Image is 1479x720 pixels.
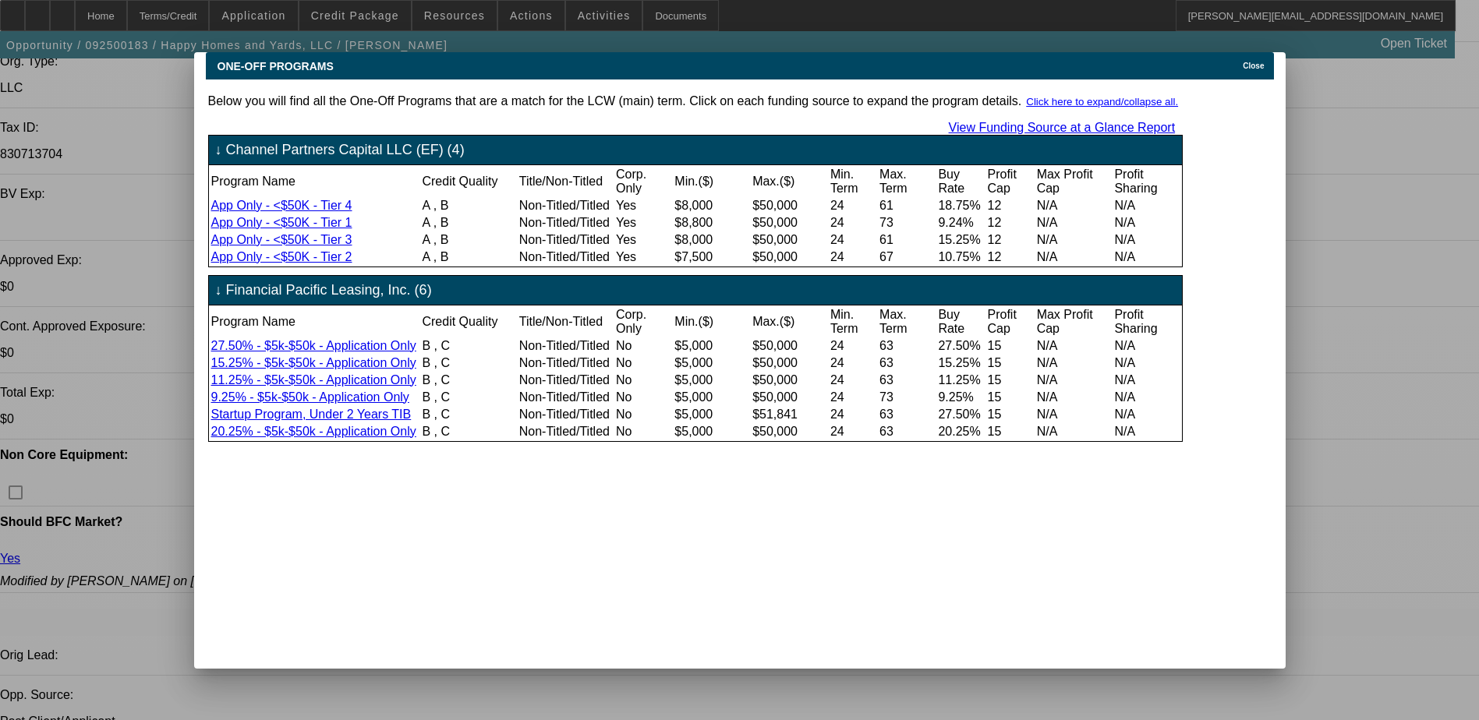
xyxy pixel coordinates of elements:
td: Program Name [211,167,420,196]
td: 12 [987,232,1035,248]
td: 15 [987,390,1035,405]
a: 15.25% - $5k-$50k - Application Only [211,356,416,369]
td: Max. Term [879,307,936,337]
a: App Only - <$50K - Tier 3 [211,233,352,246]
td: Title/Non-Titled [518,167,614,196]
td: $5,000 [674,407,750,422]
td: $5,000 [674,355,750,371]
td: No [615,355,672,371]
td: 15.25% [937,355,985,371]
td: N/A [1113,355,1180,371]
span: C [441,339,451,352]
td: Non-Titled/Titled [518,232,614,248]
span: , [433,199,437,212]
td: Buy Rate [937,167,985,196]
td: 12 [987,249,1035,265]
td: Non-Titled/Titled [518,372,614,388]
td: Profit Cap [987,307,1035,337]
td: N/A [1036,372,1113,388]
td: N/A [1113,407,1180,422]
span: , [434,356,437,369]
td: $8,800 [674,215,750,231]
td: Yes [615,249,672,265]
td: Profit Sharing [1113,167,1180,196]
td: N/A [1113,232,1180,248]
span: B [441,233,449,246]
td: Max. Term [879,167,936,196]
td: Min.($) [674,307,750,337]
td: N/A [1036,390,1113,405]
td: Max.($) [752,307,828,337]
span: C [441,373,451,386]
td: 27.50% [937,338,985,354]
td: N/A [1113,372,1180,388]
td: 61 [879,232,936,248]
td: 24 [830,372,877,388]
td: Non-Titled/Titled [518,215,614,231]
td: Program Name [211,307,420,337]
td: Max.($) [752,167,828,196]
span: B [422,373,430,386]
td: $7,500 [674,249,750,265]
td: 12 [987,215,1035,231]
span: B [422,408,430,421]
td: 24 [830,232,877,248]
td: $50,000 [752,355,828,371]
td: $50,000 [752,424,828,439]
td: $8,000 [674,198,750,214]
p: Below you will find all the One-Off Programs that are a match for the LCW (main) term. Click on e... [208,94,1184,108]
td: Profit Sharing [1113,307,1180,337]
a: Startup Program, Under 2 Years TIB [211,408,412,421]
td: No [615,407,672,422]
span: , [433,233,437,246]
a: 9.25% - $5k-$50k - Application Only [211,390,409,404]
td: 63 [879,338,936,354]
span: B [441,199,449,212]
a: View Funding Source at a Glance Report [949,121,1176,134]
td: Max Profit Cap [1036,307,1113,337]
span: , [434,425,437,438]
td: 24 [830,424,877,439]
td: 63 [879,372,936,388]
td: N/A [1036,215,1113,231]
td: 24 [830,215,877,231]
td: Yes [615,198,672,214]
a: 27.50% - $5k-$50k - Application Only [211,339,416,352]
a: App Only - <$50K - Tier 2 [211,250,352,263]
td: N/A [1036,232,1113,248]
td: No [615,390,672,405]
td: 9.24% [937,215,985,231]
td: Min.($) [674,167,750,196]
span: B [422,339,430,352]
span: C [441,356,451,369]
td: $50,000 [752,232,828,248]
td: N/A [1113,390,1180,405]
span: C [441,425,451,438]
td: 24 [830,355,877,371]
td: N/A [1036,424,1113,439]
span: B [441,250,449,263]
td: $50,000 [752,338,828,354]
td: $50,000 [752,198,828,214]
span: Financial Pacific Leasing, Inc. (6) [226,282,432,298]
span: ONE-OFF PROGRAMS [218,60,334,72]
td: N/A [1113,198,1180,214]
span: A [422,233,430,246]
span: C [441,408,451,421]
span: , [434,390,437,404]
span: A [422,199,430,212]
td: $5,000 [674,390,750,405]
td: $50,000 [752,249,828,265]
td: Corp. Only [615,167,672,196]
td: N/A [1113,215,1180,231]
td: Non-Titled/Titled [518,249,614,265]
td: N/A [1036,198,1113,214]
td: 27.50% [937,407,985,422]
td: Non-Titled/Titled [518,355,614,371]
td: N/A [1113,249,1180,265]
td: N/A [1036,355,1113,371]
td: 15 [987,355,1035,371]
td: N/A [1113,338,1180,354]
td: Title/Non-Titled [518,307,614,337]
span: B [422,390,430,404]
